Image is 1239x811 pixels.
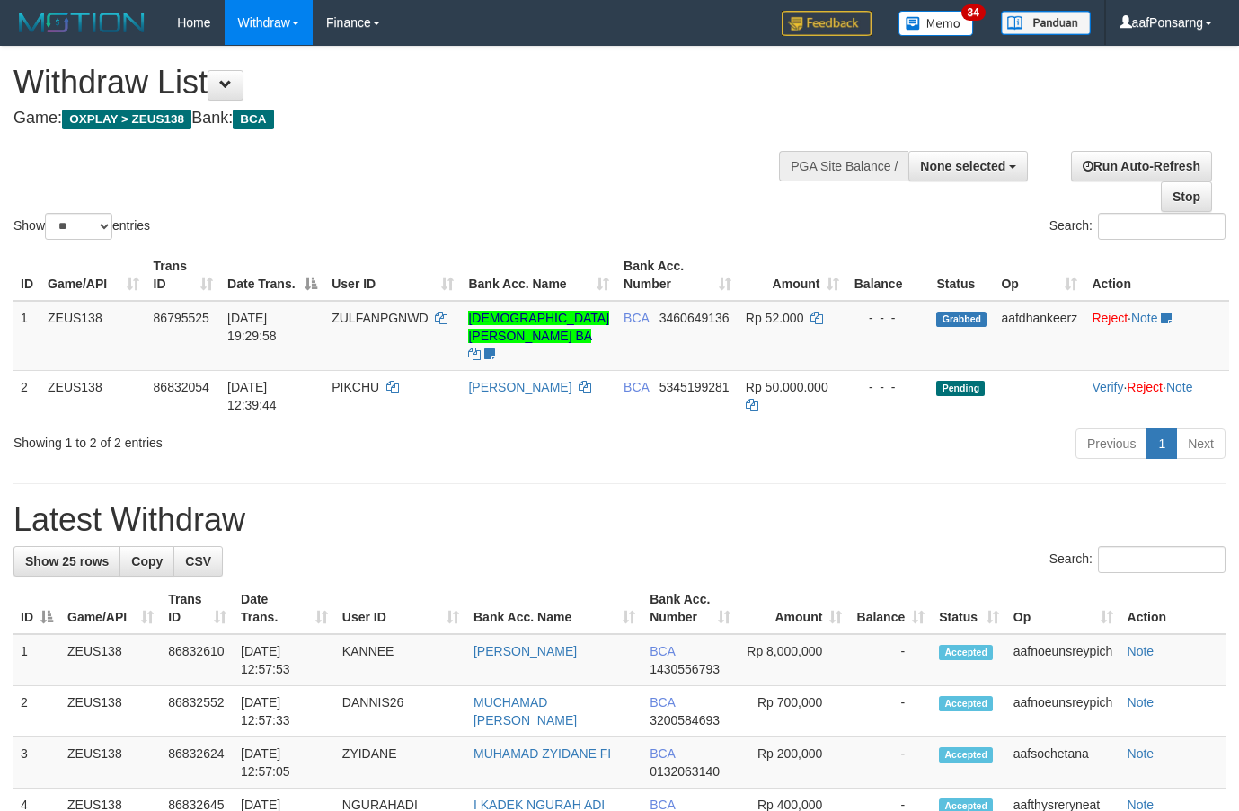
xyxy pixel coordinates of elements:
[335,686,466,737] td: DANNIS26
[650,746,675,761] span: BCA
[908,151,1028,181] button: None selected
[234,737,335,789] td: [DATE] 12:57:05
[779,151,908,181] div: PGA Site Balance /
[468,380,571,394] a: [PERSON_NAME]
[13,250,40,301] th: ID
[1127,380,1163,394] a: Reject
[1146,428,1177,459] a: 1
[936,381,985,396] span: Pending
[1084,250,1229,301] th: Action
[40,250,146,301] th: Game/API: activate to sort column ascending
[650,695,675,710] span: BCA
[13,502,1226,538] h1: Latest Withdraw
[650,662,720,676] span: Copy 1430556793 to clipboard
[1006,634,1120,686] td: aafnoeunsreypich
[40,301,146,371] td: ZEUS138
[154,380,209,394] span: 86832054
[13,634,60,686] td: 1
[939,645,993,660] span: Accepted
[1071,151,1212,181] a: Run Auto-Refresh
[13,9,150,36] img: MOTION_logo.png
[335,634,466,686] td: KANNEE
[161,737,234,789] td: 86832624
[738,737,849,789] td: Rp 200,000
[234,634,335,686] td: [DATE] 12:57:53
[13,583,60,634] th: ID: activate to sort column descending
[1098,546,1226,573] input: Search:
[1001,11,1091,35] img: panduan.png
[994,250,1084,301] th: Op: activate to sort column ascending
[13,427,503,452] div: Showing 1 to 2 of 2 entries
[161,583,234,634] th: Trans ID: activate to sort column ascending
[642,583,738,634] th: Bank Acc. Number: activate to sort column ascending
[13,301,40,371] td: 1
[131,554,163,569] span: Copy
[650,644,675,658] span: BCA
[173,546,223,577] a: CSV
[624,311,649,325] span: BCA
[961,4,986,21] span: 34
[994,301,1084,371] td: aafdhankeerz
[738,634,849,686] td: Rp 8,000,000
[849,686,932,737] td: -
[1098,213,1226,240] input: Search:
[624,380,649,394] span: BCA
[154,311,209,325] span: 86795525
[650,764,720,779] span: Copy 0132063140 to clipboard
[233,110,273,129] span: BCA
[60,737,161,789] td: ZEUS138
[161,686,234,737] td: 86832552
[45,213,112,240] select: Showentries
[234,686,335,737] td: [DATE] 12:57:33
[335,737,466,789] td: ZYIDANE
[659,380,730,394] span: Copy 5345199281 to clipboard
[650,713,720,727] span: Copy 3200584693 to clipboard
[332,380,379,394] span: PIKCHU
[936,312,987,327] span: Grabbed
[62,110,191,129] span: OXPLAY > ZEUS138
[220,250,324,301] th: Date Trans.: activate to sort column descending
[1120,583,1226,634] th: Action
[335,583,466,634] th: User ID: activate to sort column ascending
[13,65,808,101] h1: Withdraw List
[920,159,1005,173] span: None selected
[60,634,161,686] td: ZEUS138
[739,250,847,301] th: Amount: activate to sort column ascending
[1128,695,1155,710] a: Note
[227,380,277,412] span: [DATE] 12:39:44
[1049,213,1226,240] label: Search:
[746,311,804,325] span: Rp 52.000
[932,583,1006,634] th: Status: activate to sort column ascending
[1006,583,1120,634] th: Op: activate to sort column ascending
[1128,644,1155,658] a: Note
[1176,428,1226,459] a: Next
[1131,311,1158,325] a: Note
[746,380,828,394] span: Rp 50.000.000
[782,11,872,36] img: Feedback.jpg
[1006,737,1120,789] td: aafsochetana
[738,583,849,634] th: Amount: activate to sort column ascending
[13,686,60,737] td: 2
[1092,380,1123,394] a: Verify
[1006,686,1120,737] td: aafnoeunsreypich
[1161,181,1212,212] a: Stop
[13,110,808,128] h4: Game: Bank:
[849,583,932,634] th: Balance: activate to sort column ascending
[185,554,211,569] span: CSV
[234,583,335,634] th: Date Trans.: activate to sort column ascending
[1092,311,1128,325] a: Reject
[466,583,642,634] th: Bank Acc. Name: activate to sort column ascending
[13,370,40,421] td: 2
[939,696,993,711] span: Accepted
[324,250,461,301] th: User ID: activate to sort column ascending
[473,746,611,761] a: MUHAMAD ZYIDANE FI
[854,378,922,396] div: - - -
[1166,380,1193,394] a: Note
[929,250,994,301] th: Status
[13,737,60,789] td: 3
[60,686,161,737] td: ZEUS138
[849,737,932,789] td: -
[854,309,922,327] div: - - -
[659,311,730,325] span: Copy 3460649136 to clipboard
[13,213,150,240] label: Show entries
